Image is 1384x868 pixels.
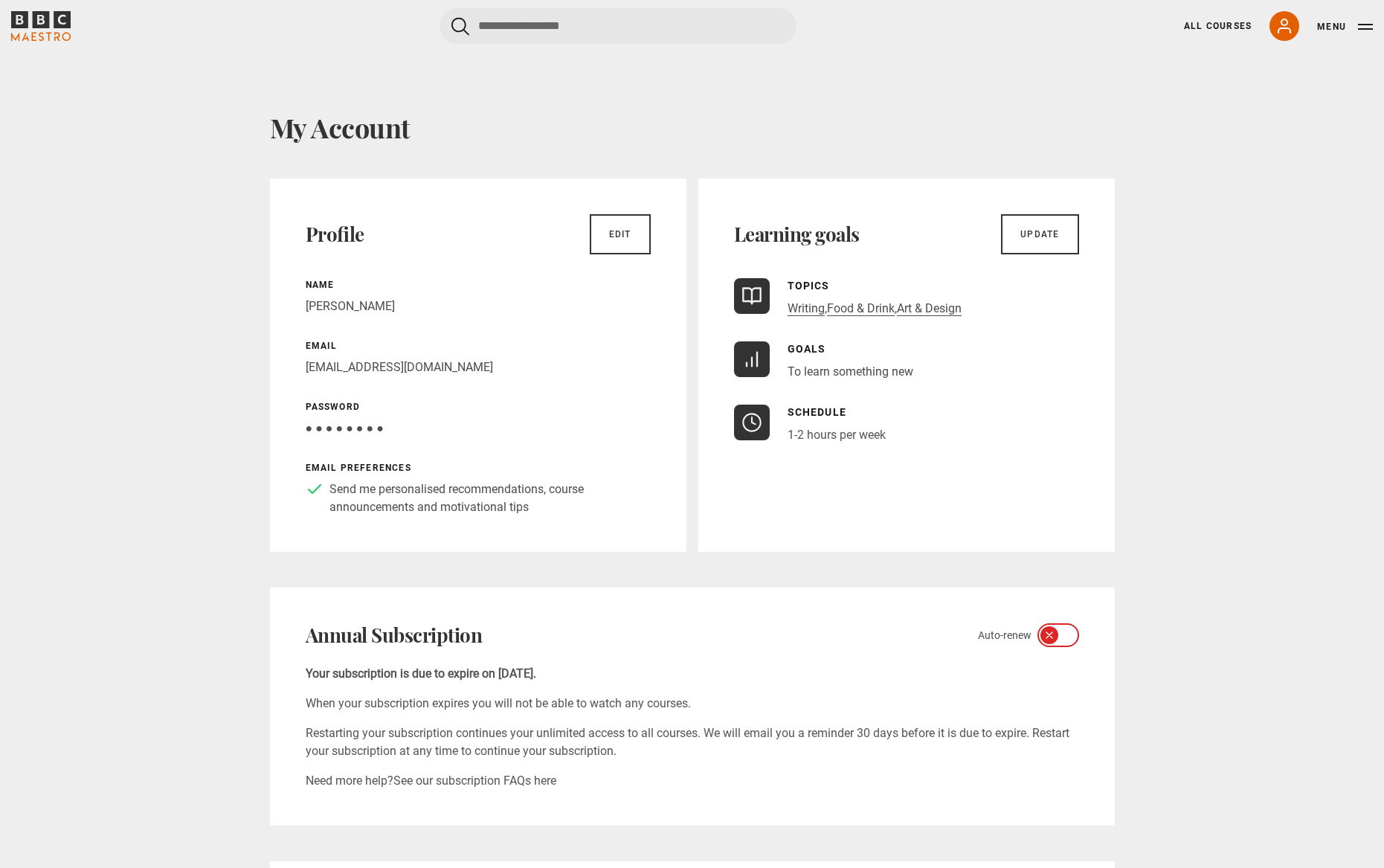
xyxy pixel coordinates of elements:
b: Your subscription is due to expire on [DATE]. [306,666,536,681]
p: Restarting your subscription continues your unlimited access to all courses. We will email you a ... [306,724,1079,760]
p: Send me personalised recommendations, course announcements and motivational tips [329,480,651,516]
p: Email preferences [306,461,651,475]
p: , , [788,300,962,318]
h2: Annual Subscription [306,623,483,647]
span: ● ● ● ● ● ● ● ● [306,421,384,435]
p: When your subscription expires you will not be able to watch any courses. [306,695,1079,713]
p: Schedule [788,405,886,420]
h1: My Account [270,112,1115,143]
a: Art & Design [897,301,962,316]
p: [EMAIL_ADDRESS][DOMAIN_NAME] [306,359,651,376]
a: Update [1001,214,1078,254]
p: Password [306,400,651,414]
p: Name [306,278,651,292]
button: Toggle navigation [1317,19,1373,34]
input: Search [440,8,796,44]
p: Need more help? [306,772,1079,790]
a: Edit [590,214,651,254]
button: Submit the search query [451,17,469,36]
a: Writing [788,301,825,316]
svg: BBC Maestro [11,11,71,41]
h2: Learning goals [734,222,860,246]
a: See our subscription FAQs here [393,774,556,788]
span: Auto-renew [978,628,1031,643]
a: All Courses [1184,19,1252,33]
p: [PERSON_NAME] [306,298,651,315]
a: Food & Drink [827,301,895,316]
p: Topics [788,278,962,294]
h2: Profile [306,222,364,246]
li: To learn something new [788,363,913,381]
p: Goals [788,341,913,357]
p: 1-2 hours per week [788,426,886,444]
p: Email [306,339,651,353]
